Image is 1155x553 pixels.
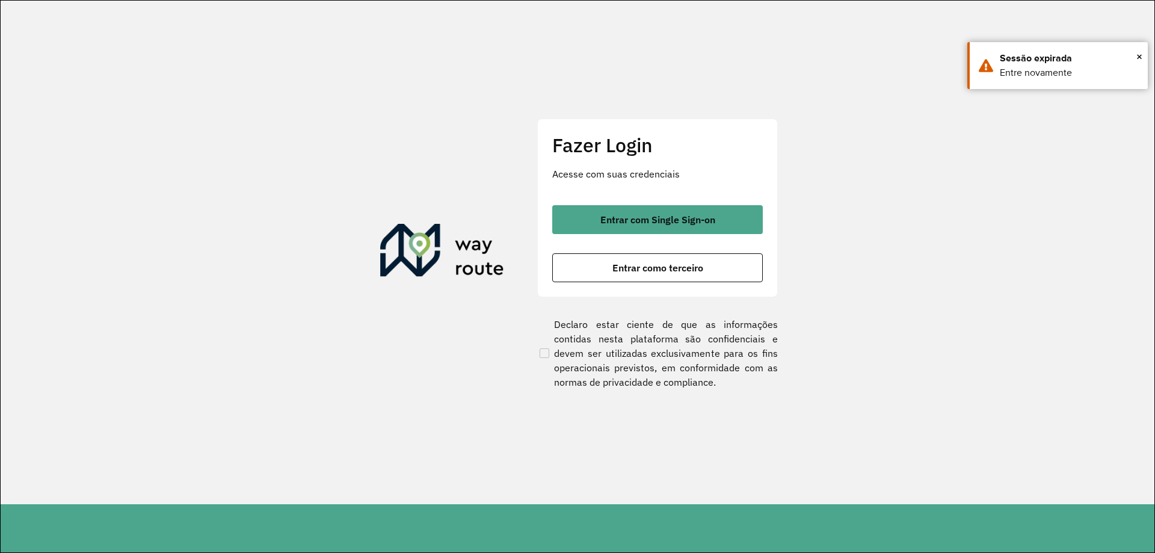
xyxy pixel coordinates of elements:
div: Entre novamente [1000,66,1139,80]
p: Acesse com suas credenciais [552,167,763,181]
img: Roteirizador AmbevTech [380,224,504,282]
span: Entrar como terceiro [612,263,703,273]
span: Entrar com Single Sign-on [600,215,715,224]
button: Close [1136,48,1142,66]
label: Declaro estar ciente de que as informações contidas nesta plataforma são confidenciais e devem se... [537,317,778,389]
h2: Fazer Login [552,134,763,156]
span: × [1136,48,1142,66]
button: button [552,253,763,282]
div: Sessão expirada [1000,51,1139,66]
button: button [552,205,763,234]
